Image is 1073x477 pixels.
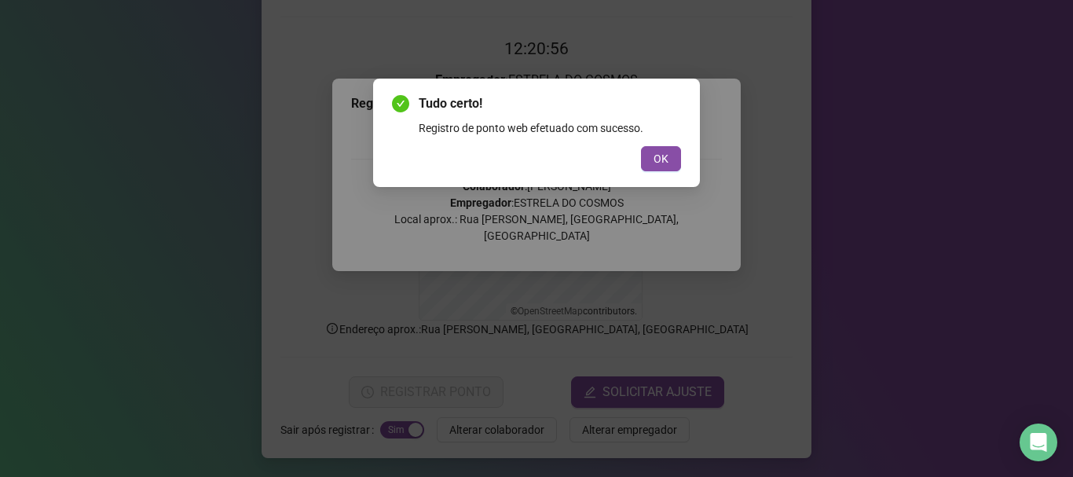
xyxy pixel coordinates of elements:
[419,94,681,113] span: Tudo certo!
[419,119,681,137] div: Registro de ponto web efetuado com sucesso.
[392,95,409,112] span: check-circle
[654,150,668,167] span: OK
[1020,424,1057,461] div: Open Intercom Messenger
[641,146,681,171] button: OK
